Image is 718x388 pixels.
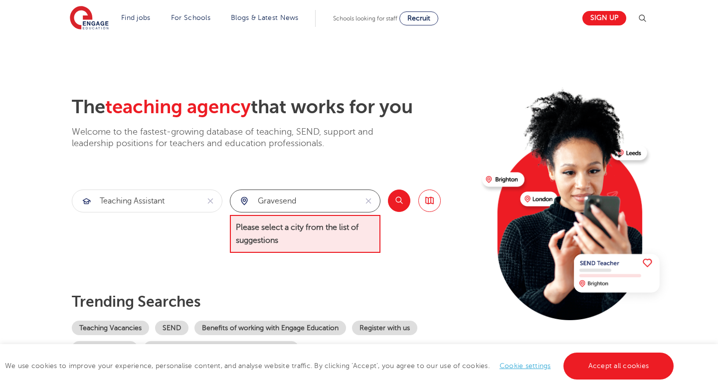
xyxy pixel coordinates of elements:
[407,14,430,22] span: Recruit
[352,321,417,335] a: Register with us
[72,190,199,212] input: Submit
[144,341,299,356] a: Our coverage across [GEOGRAPHIC_DATA]
[155,321,188,335] a: SEND
[357,190,380,212] button: Clear
[333,15,397,22] span: Schools looking for staff
[121,14,151,21] a: Find jobs
[230,190,380,212] div: Submit
[230,190,357,212] input: Submit
[230,215,380,253] span: Please select a city from the list of suggestions
[171,14,210,21] a: For Schools
[582,11,626,25] a: Sign up
[5,362,676,370] span: We use cookies to improve your experience, personalise content, and analyse website traffic. By c...
[563,353,674,380] a: Accept all cookies
[231,14,299,21] a: Blogs & Latest News
[72,126,401,150] p: Welcome to the fastest-growing database of teaching, SEND, support and leadership positions for t...
[72,190,222,212] div: Submit
[70,6,109,31] img: Engage Education
[72,293,474,311] p: Trending searches
[72,341,138,356] a: Become a tutor
[72,96,474,119] h2: The that works for you
[388,190,410,212] button: Search
[105,96,251,118] span: teaching agency
[199,190,222,212] button: Clear
[399,11,438,25] a: Recruit
[72,321,149,335] a: Teaching Vacancies
[500,362,551,370] a: Cookie settings
[194,321,346,335] a: Benefits of working with Engage Education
